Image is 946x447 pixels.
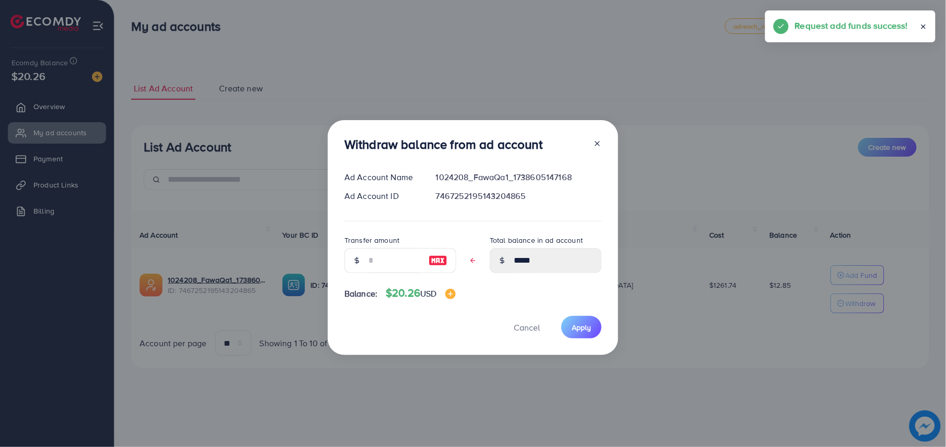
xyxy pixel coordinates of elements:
button: Cancel [501,316,553,338]
img: image [429,254,447,267]
span: USD [420,288,436,299]
h3: Withdraw balance from ad account [344,137,543,152]
div: 7467252195143204865 [428,190,610,202]
span: Balance: [344,288,377,300]
label: Transfer amount [344,235,399,245]
button: Apply [561,316,602,338]
span: Cancel [514,322,540,333]
h5: Request add funds success! [795,19,908,32]
h4: $20.26 [386,287,455,300]
span: Apply [572,322,591,333]
div: 1024208_FawaQa1_1738605147168 [428,171,610,183]
div: Ad Account ID [336,190,428,202]
img: image [445,289,456,299]
label: Total balance in ad account [490,235,583,245]
div: Ad Account Name [336,171,428,183]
